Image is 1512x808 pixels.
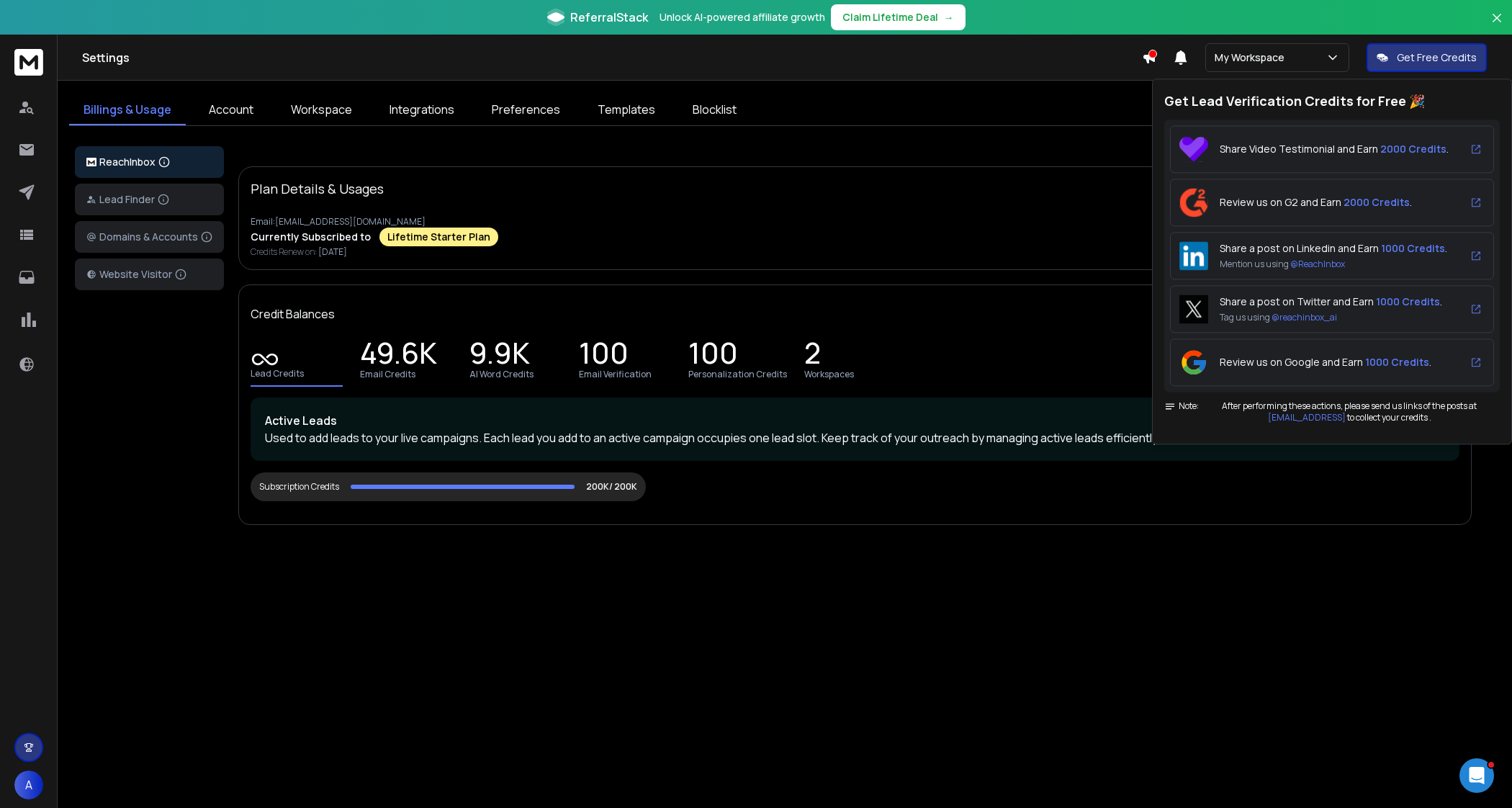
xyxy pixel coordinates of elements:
[944,10,954,24] span: →
[1272,311,1337,323] span: @reachinbox_ai
[570,9,648,26] span: ReferralStack
[1220,142,1449,156] p: Share Video Testimonial and Earn .
[579,346,629,366] p: 100
[1367,43,1487,72] button: Get Free Credits
[1397,50,1477,65] p: Get Free Credits
[1488,9,1506,43] button: Close banner
[1220,312,1442,323] p: Tag us using
[831,4,966,30] button: Claim Lifetime Deal→
[586,481,637,493] p: 200K/ 200K
[14,771,43,799] button: A
[1220,259,1447,270] p: Mention us using
[251,179,384,199] p: Plan Details & Usages
[1381,241,1445,255] span: 1000 Credits
[1268,411,1346,423] a: [EMAIL_ADDRESS]
[1199,400,1500,423] p: After performing these actions, please send us links of the posts at to collect your credits .
[194,95,268,125] a: Account
[375,95,469,125] a: Integrations
[251,305,335,323] p: Credit Balances
[86,158,96,167] img: logo
[1376,295,1440,308] span: 1000 Credits
[379,228,498,246] div: Lifetime Starter Plan
[360,369,415,380] p: Email Credits
[360,346,437,366] p: 49.6K
[75,146,224,178] button: ReachInbox
[1220,195,1412,210] p: Review us on G2 and Earn .
[1380,142,1446,156] span: 2000 Credits
[251,368,304,380] p: Lead Credits
[1290,258,1345,270] span: @ReachInbox
[1220,241,1447,256] p: Share a post on Linkedin and Earn .
[469,369,534,380] p: AI Word Credits
[579,369,652,380] p: Email Verification
[1365,355,1429,369] span: 1000 Credits
[477,95,575,125] a: Preferences
[1170,285,1494,333] a: Share a post on Twitter and Earn 1000 Credits.Tag us using @reachinbox_ai
[688,346,738,366] p: 100
[1215,50,1290,65] p: My Workspace
[265,412,1445,429] p: Active Leads
[1164,400,1199,412] span: Note:
[469,346,530,366] p: 9.9K
[1220,355,1431,369] p: Review us on Google and Earn .
[1170,338,1494,386] a: Review us on Google and Earn 1000 Credits.
[82,49,1142,66] h1: Settings
[1344,195,1410,209] span: 2000 Credits
[678,95,751,125] a: Blocklist
[1170,125,1494,173] a: Share Video Testimonial and Earn 2000 Credits.
[660,10,825,24] p: Unlock AI-powered affiliate growth
[75,259,224,290] button: Website Visitor
[75,221,224,253] button: Domains & Accounts
[1170,232,1494,279] a: Share a post on Linkedin and Earn 1000 Credits.Mention us using @ReachInbox
[1459,758,1494,793] iframe: Intercom live chat
[265,429,1445,446] p: Used to add leads to your live campaigns. Each lead you add to an active campaign occupies one le...
[318,246,347,258] span: [DATE]
[1164,91,1500,111] h2: Get Lead Verification Credits for Free 🎉
[583,95,670,125] a: Templates
[259,481,339,493] div: Subscription Credits
[804,346,821,366] p: 2
[75,184,224,215] button: Lead Finder
[276,95,366,125] a: Workspace
[69,95,186,125] a: Billings & Usage
[251,230,371,244] p: Currently Subscribed to
[1170,179,1494,226] a: Review us on G2 and Earn 2000 Credits.
[804,369,854,380] p: Workspaces
[251,246,1459,258] p: Credits Renew on:
[251,216,1459,228] p: Email: [EMAIL_ADDRESS][DOMAIN_NAME]
[1220,295,1442,309] p: Share a post on Twitter and Earn .
[688,369,787,380] p: Personalization Credits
